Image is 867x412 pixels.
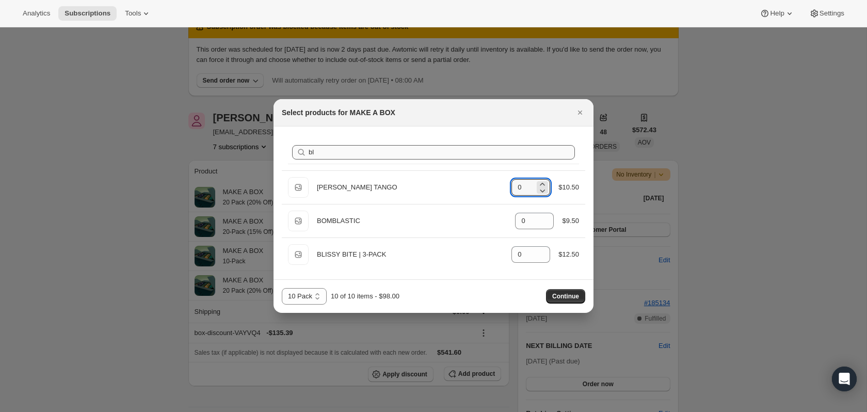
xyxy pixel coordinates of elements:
[58,6,117,21] button: Subscriptions
[562,216,579,226] div: $9.50
[832,367,857,391] div: Open Intercom Messenger
[65,9,110,18] span: Subscriptions
[317,249,503,260] div: BLISSY BITE | 3-PACK
[770,9,784,18] span: Help
[546,289,585,304] button: Continue
[309,145,575,160] input: Search products
[23,9,50,18] span: Analytics
[753,6,800,21] button: Help
[125,9,141,18] span: Tools
[282,107,395,118] h2: Select products for MAKE A BOX
[558,182,579,193] div: $10.50
[119,6,157,21] button: Tools
[552,292,579,300] span: Continue
[803,6,850,21] button: Settings
[573,105,587,120] button: Close
[558,249,579,260] div: $12.50
[317,216,507,226] div: BOMBLASTIC
[317,182,503,193] div: [PERSON_NAME] TANGO
[820,9,844,18] span: Settings
[331,291,399,302] div: 10 of 10 items - $98.00
[17,6,56,21] button: Analytics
